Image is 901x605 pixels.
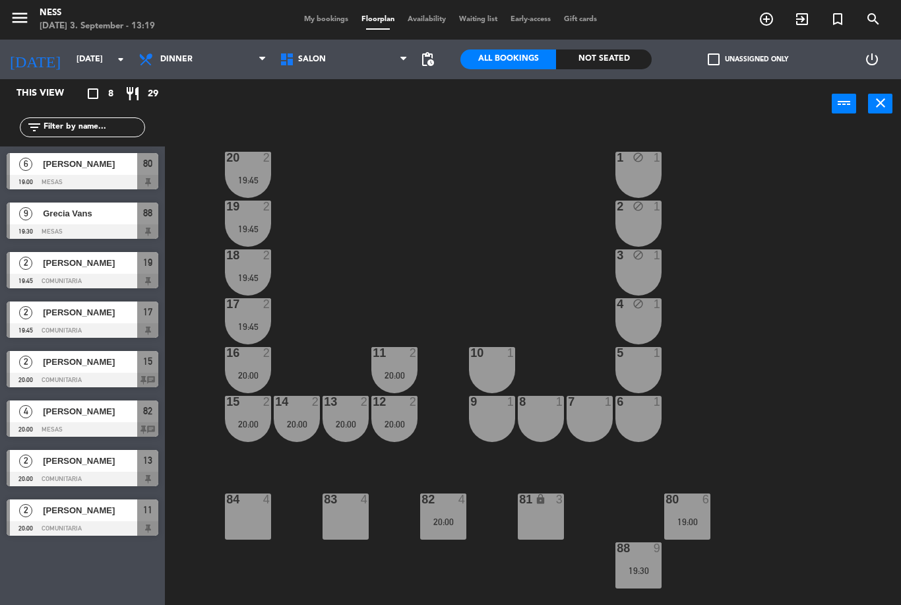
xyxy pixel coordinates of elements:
[10,8,30,28] i: menu
[615,566,662,575] div: 19:30
[410,396,418,408] div: 2
[708,53,720,65] span: check_box_outline_blank
[868,94,892,113] button: close
[556,49,652,69] div: Not seated
[43,207,137,220] span: Grecia Vans
[26,119,42,135] i: filter_list
[519,494,520,505] div: 81
[654,249,662,261] div: 1
[535,494,546,505] i: lock
[10,8,30,32] button: menu
[759,11,774,27] i: add_circle_outline
[263,201,271,212] div: 2
[143,453,152,468] span: 13
[85,86,101,102] i: crop_square
[275,396,276,408] div: 14
[226,494,227,505] div: 84
[148,86,158,102] span: 29
[873,95,888,111] i: close
[654,396,662,408] div: 1
[633,152,644,163] i: block
[263,494,271,505] div: 4
[794,11,810,27] i: exit_to_app
[226,152,227,164] div: 20
[43,503,137,517] span: [PERSON_NAME]
[361,396,369,408] div: 2
[263,396,271,408] div: 2
[654,152,662,164] div: 1
[702,494,710,505] div: 6
[855,8,891,30] span: SEARCH
[865,11,881,27] i: search
[113,51,129,67] i: arrow_drop_down
[470,347,471,359] div: 10
[297,16,355,23] span: My bookings
[556,494,564,505] div: 3
[633,249,644,261] i: block
[7,86,95,102] div: This view
[371,420,418,429] div: 20:00
[419,51,435,67] span: pending_actions
[361,494,369,505] div: 4
[225,420,271,429] div: 20:00
[263,298,271,310] div: 2
[108,86,113,102] span: 8
[784,8,820,30] span: WALK IN
[19,207,32,220] span: 9
[43,305,137,319] span: [PERSON_NAME]
[263,152,271,164] div: 2
[749,8,784,30] span: BOOK TABLE
[19,455,32,468] span: 2
[633,298,644,309] i: block
[40,20,155,33] div: [DATE] 3. September - 13:19
[225,322,271,331] div: 19:45
[666,494,666,505] div: 80
[143,156,152,172] span: 80
[420,517,466,526] div: 20:00
[836,95,852,111] i: power_input
[43,355,137,369] span: [PERSON_NAME]
[452,16,504,23] span: Waiting list
[19,257,32,270] span: 2
[225,175,271,185] div: 19:45
[226,396,227,408] div: 15
[43,157,137,171] span: [PERSON_NAME]
[43,454,137,468] span: [PERSON_NAME]
[323,420,369,429] div: 20:00
[19,306,32,319] span: 2
[225,371,271,380] div: 20:00
[274,420,320,429] div: 20:00
[820,8,855,30] span: Special reservation
[557,16,604,23] span: Gift cards
[832,94,856,113] button: power_input
[654,298,662,310] div: 1
[225,224,271,234] div: 19:45
[371,371,418,380] div: 20:00
[312,396,320,408] div: 2
[460,49,556,69] div: All Bookings
[421,494,422,505] div: 82
[19,504,32,517] span: 2
[298,55,326,64] span: SALON
[43,404,137,418] span: [PERSON_NAME]
[410,347,418,359] div: 2
[654,201,662,212] div: 1
[519,396,520,408] div: 8
[42,120,144,135] input: Filter by name...
[19,158,32,171] span: 6
[225,273,271,282] div: 19:45
[458,494,466,505] div: 4
[470,396,471,408] div: 9
[143,502,152,518] span: 11
[226,298,227,310] div: 17
[708,53,788,65] label: Unassigned only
